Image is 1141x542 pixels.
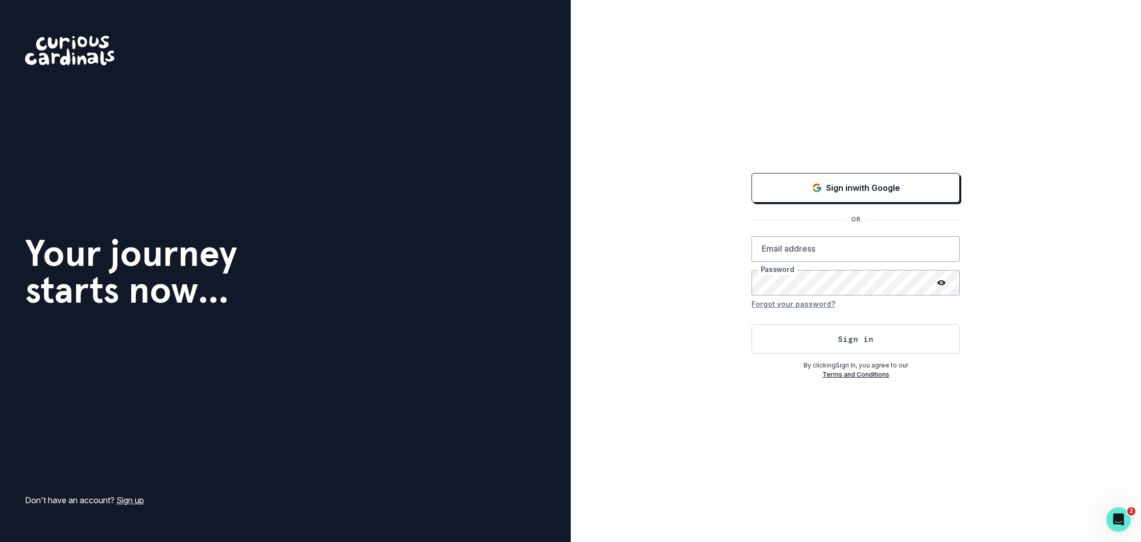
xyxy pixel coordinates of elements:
button: Sign in [751,324,960,354]
button: Forgot your password? [751,295,835,312]
a: Terms and Conditions [822,371,889,378]
iframe: Intercom live chat [1106,507,1131,532]
span: 2 [1127,507,1135,515]
button: Sign in with Google (GSuite) [751,173,960,203]
img: Curious Cardinals Logo [25,36,114,65]
a: Sign up [116,495,144,505]
p: Don't have an account? [25,494,144,506]
h1: Your journey starts now... [25,235,237,308]
p: By clicking Sign In , you agree to our [751,361,960,370]
p: OR [845,215,866,224]
p: Sign in with Google [826,182,900,194]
